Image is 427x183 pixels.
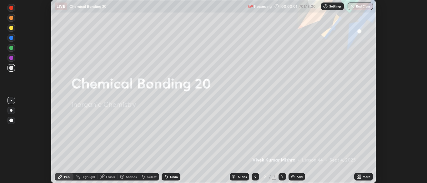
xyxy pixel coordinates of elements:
div: / [269,175,271,179]
p: Settings [329,5,341,8]
div: 2 [272,174,276,180]
div: Select [147,175,157,178]
div: Undo [170,175,178,178]
div: Shapes [126,175,137,178]
button: End Class [348,3,373,10]
div: Add [297,175,303,178]
div: Pen [64,175,70,178]
img: recording.375f2c34.svg [248,4,253,9]
img: class-settings-icons [323,4,328,9]
img: end-class-cross [350,4,355,9]
div: 2 [262,175,268,179]
div: Slides [238,175,247,178]
img: add-slide-button [290,174,295,179]
div: Eraser [106,175,115,178]
div: Highlight [82,175,95,178]
p: LIVE [57,4,65,9]
p: Recording [254,4,272,9]
p: Chemical Bonding 20 [69,4,107,9]
div: More [363,175,370,178]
